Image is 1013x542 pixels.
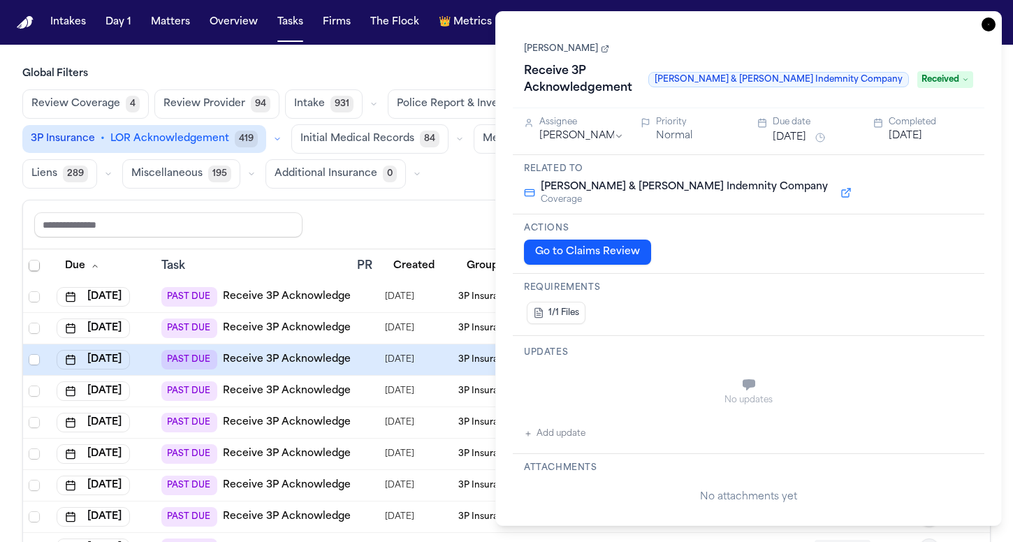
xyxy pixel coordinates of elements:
span: Select row [29,448,40,460]
button: 1/1 Files [527,302,585,324]
span: Liens [31,167,57,181]
button: Intakes [45,10,92,35]
button: Liens289 [22,159,97,189]
span: Select row [29,511,40,522]
span: Miscellaneous [131,167,203,181]
span: [PERSON_NAME] & [PERSON_NAME] Indemnity Company [648,72,909,87]
h3: Related to [524,163,973,175]
button: [DATE] [57,444,130,464]
div: No attachments yet [524,490,973,504]
h1: Receive 3P Acknowledgement [518,60,643,99]
button: [DATE] [889,129,922,143]
span: Medical Records [483,132,567,146]
a: Receive 3P Acknowledgement [223,510,377,524]
img: Finch Logo [17,16,34,29]
span: Intake [294,97,325,111]
button: Medical Records514 [474,124,604,154]
span: PAST DUE [161,507,217,527]
a: Home [17,16,34,29]
h3: Updates [524,347,973,358]
div: Assignee [539,117,624,128]
span: 0 [383,166,397,182]
span: 289 [63,166,88,182]
span: PAST DUE [161,476,217,495]
button: Miscellaneous195 [122,159,240,189]
button: Review Provider94 [154,89,279,119]
span: [PERSON_NAME] & [PERSON_NAME] Indemnity Company [541,180,828,194]
a: [PERSON_NAME] [524,43,609,54]
button: Snooze task [812,129,829,146]
span: 3P Insurance [458,417,513,428]
h3: Attachments [524,462,973,474]
button: Overview [204,10,263,35]
span: 195 [208,166,231,182]
h3: Requirements [524,282,973,293]
span: 84 [420,131,439,147]
span: 7/28/2025, 5:24:08 PM [385,413,414,432]
span: Coverage [541,194,828,205]
span: Initial Medical Records [300,132,414,146]
span: 1/1 Files [548,307,579,318]
button: [DATE] [57,476,130,495]
button: [DATE] [773,131,806,145]
span: • [101,132,105,146]
span: Review Provider [163,97,245,111]
span: 931 [330,96,354,112]
div: No updates [524,395,973,406]
span: 8/12/2025, 2:53:22 PM [385,507,414,527]
h3: Actions [524,223,973,234]
button: Police Report & Investigation314 [388,89,579,119]
button: Matters [145,10,196,35]
span: 3P Insurance [458,511,513,522]
span: 419 [235,131,258,147]
div: Due date [773,117,857,128]
button: Add update [524,425,585,442]
span: Select row [29,417,40,428]
button: The Flock [365,10,425,35]
div: Completed [889,117,973,128]
span: 4 [126,96,140,112]
span: Select row [29,480,40,491]
button: Go to Claims Review [524,240,651,265]
span: LOR Acknowledgement [110,132,229,146]
span: 8/1/2025, 8:06:47 AM [385,444,414,464]
button: [DATE] [57,507,130,527]
button: Intake931 [285,89,363,119]
span: Police Report & Investigation [397,97,541,111]
button: 3P Insurance•LOR Acknowledgement419 [22,125,266,153]
h3: Global Filters [22,67,991,81]
div: Priority [656,117,741,128]
span: 3P Insurance [458,480,513,491]
button: [DATE] [57,413,130,432]
span: 7/17/2025, 3:46:11 PM [385,476,414,495]
a: Receive 3P Acknowledgement [223,478,377,492]
span: Received [917,71,973,88]
button: Review Coverage4 [22,89,149,119]
a: Receive 3P Acknowledgement [223,447,377,461]
button: crownMetrics [433,10,497,35]
button: Initial Medical Records84 [291,124,449,154]
button: Tasks [272,10,309,35]
span: Additional Insurance [275,167,377,181]
button: Additional Insurance0 [265,159,406,189]
span: 3P Insurance [458,448,513,460]
a: Receive 3P Acknowledgement [223,416,377,430]
button: Normal [656,129,692,143]
span: Review Coverage [31,97,120,111]
button: Firms [317,10,356,35]
span: PAST DUE [161,444,217,464]
button: Day 1 [100,10,137,35]
span: 3P Insurance [31,132,95,146]
span: PAST DUE [161,413,217,432]
span: 94 [251,96,270,112]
